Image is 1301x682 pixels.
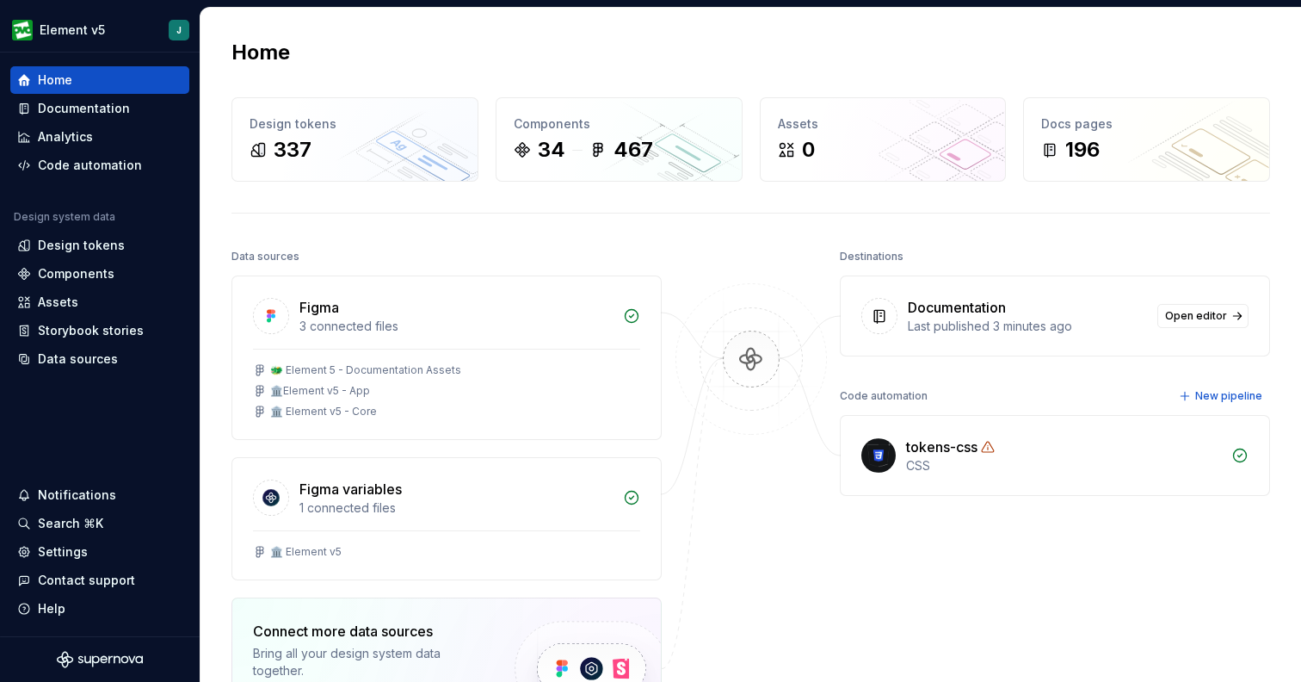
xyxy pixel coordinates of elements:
div: Bring all your design system data together. [253,645,485,679]
a: Assets [10,288,189,316]
div: 🏛️ Element v5 [270,545,342,559]
h2: Home [231,39,290,66]
div: Storybook stories [38,322,144,339]
div: Notifications [38,487,116,504]
a: Open editor [1157,304,1249,328]
a: Settings [10,538,189,566]
div: Documentation [908,297,1006,318]
div: Last published 3 minutes ago [908,318,1147,335]
div: 3 connected files [299,318,613,335]
div: 🏛️Element v5 - App [270,384,370,398]
div: Figma variables [299,479,402,499]
div: Design tokens [38,237,125,254]
div: 0 [802,136,815,164]
div: Code automation [840,384,928,408]
div: Design tokens [250,115,460,133]
div: Docs pages [1041,115,1252,133]
div: Settings [38,543,88,561]
div: 1 connected files [299,499,613,517]
a: Assets0 [760,97,1007,182]
a: Analytics [10,123,189,151]
div: Destinations [840,245,903,269]
button: Element v5J [3,11,196,48]
div: Documentation [38,100,130,117]
div: Components [38,265,114,282]
div: Assets [778,115,989,133]
svg: Supernova Logo [57,651,143,668]
a: Figma variables1 connected files🏛️ Element v5 [231,457,662,580]
a: Design tokens [10,232,189,259]
a: Code automation [10,152,189,179]
div: J [176,23,182,37]
a: Components [10,260,189,288]
div: Analytics [38,128,93,146]
a: Design tokens337 [231,97,478,182]
button: Contact support [10,567,189,594]
div: 467 [614,136,653,164]
div: CSS [906,457,1221,474]
div: 196 [1065,136,1100,164]
div: Contact support [38,572,135,589]
div: Code automation [38,157,142,174]
div: Components [514,115,724,133]
a: Components34467 [496,97,743,182]
a: Documentation [10,95,189,122]
div: Design system data [14,210,115,224]
div: Home [38,71,72,89]
div: 34 [538,136,565,164]
span: Open editor [1165,309,1227,323]
a: Figma3 connected files🐲 Element 5 - Documentation Assets🏛️Element v5 - App🏛️ Element v5 - Core [231,276,662,440]
a: Docs pages196 [1023,97,1270,182]
span: New pipeline [1195,389,1262,403]
div: Assets [38,294,78,311]
button: New pipeline [1174,384,1270,408]
div: Data sources [38,350,118,368]
div: Data sources [231,245,299,269]
div: 337 [274,136,311,164]
div: Help [38,600,65,617]
div: Connect more data sources [253,621,485,642]
a: Home [10,66,189,94]
button: Help [10,595,189,623]
button: Search ⌘K [10,510,189,537]
div: tokens-css [906,437,977,457]
img: a1163231-533e-497d-a445-0e6f5b523c07.png [12,20,33,40]
a: Storybook stories [10,317,189,344]
div: Search ⌘K [38,515,103,532]
div: Element v5 [40,22,105,39]
div: 🐲 Element 5 - Documentation Assets [270,363,461,377]
div: Figma [299,297,339,318]
button: Notifications [10,481,189,509]
a: Data sources [10,345,189,373]
div: 🏛️ Element v5 - Core [270,405,377,418]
